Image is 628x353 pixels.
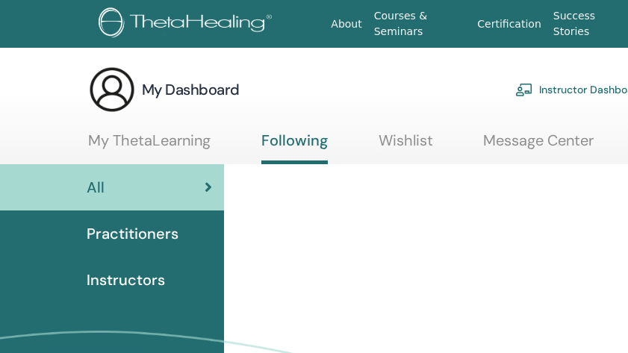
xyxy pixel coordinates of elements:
a: My ThetaLearning [88,131,211,160]
span: Practitioners [87,222,178,245]
span: All [87,176,105,199]
span: Instructors [87,269,165,291]
a: Certification [471,10,547,38]
img: chalkboard-teacher.svg [515,83,533,96]
a: Following [261,131,328,164]
a: About [325,10,367,38]
img: generic-user-icon.jpg [88,66,136,113]
a: Wishlist [379,131,433,160]
a: Courses & Seminars [368,2,472,46]
a: Message Center [483,131,594,160]
h3: My Dashboard [142,79,240,100]
img: logo.png [99,7,277,41]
